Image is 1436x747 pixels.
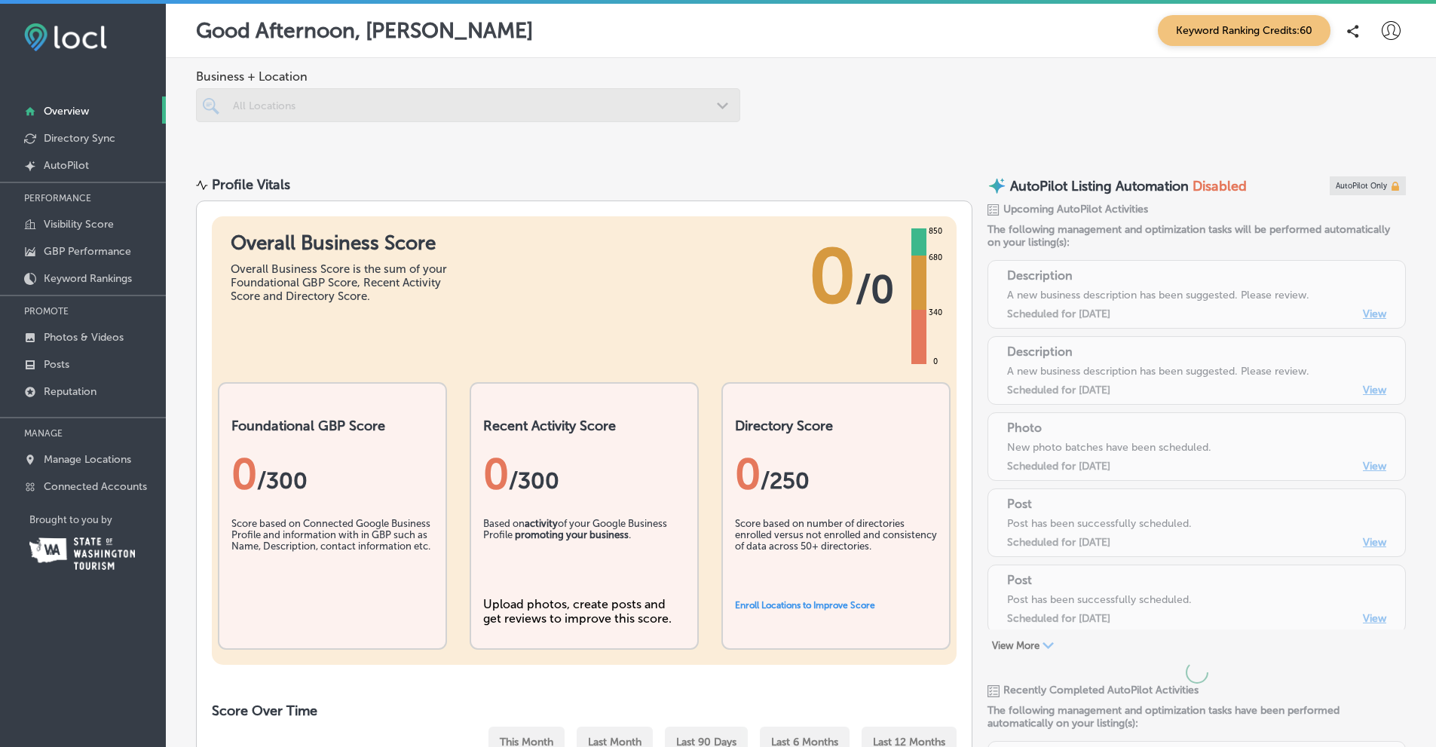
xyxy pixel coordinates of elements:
[44,245,131,258] p: GBP Performance
[196,69,740,84] span: Business + Location
[231,231,457,255] h1: Overall Business Score
[735,418,937,434] h2: Directory Score
[735,449,937,499] div: 0
[525,518,558,529] b: activity
[926,307,945,319] div: 340
[44,132,115,145] p: Directory Sync
[44,272,132,285] p: Keyword Rankings
[987,176,1006,195] img: autopilot-icon
[735,600,875,611] a: Enroll Locations to Improve Score
[231,518,433,593] div: Score based on Connected Google Business Profile and information with in GBP such as Name, Descri...
[29,514,166,525] p: Brought to you by
[483,449,685,499] div: 0
[44,331,124,344] p: Photos & Videos
[483,518,685,593] div: Based on of your Google Business Profile .
[231,262,457,303] div: Overall Business Score is the sum of your Foundational GBP Score, Recent Activity Score and Direc...
[761,467,810,494] span: /250
[930,356,941,368] div: 0
[44,453,131,466] p: Manage Locations
[44,358,69,371] p: Posts
[1158,15,1330,46] span: Keyword Ranking Credits: 60
[44,105,89,118] p: Overview
[44,480,147,493] p: Connected Accounts
[1193,178,1247,194] span: Disabled
[29,537,135,570] img: Washington Tourism
[735,518,937,593] div: Score based on number of directories enrolled versus not enrolled and consistency of data across ...
[257,467,308,494] span: / 300
[231,449,433,499] div: 0
[483,597,685,626] div: Upload photos, create posts and get reviews to improve this score.
[509,467,559,494] span: /300
[926,252,945,264] div: 680
[212,176,290,193] div: Profile Vitals
[44,159,89,172] p: AutoPilot
[515,529,629,540] b: promoting your business
[44,218,114,231] p: Visibility Score
[856,267,894,312] span: / 0
[809,231,856,322] span: 0
[1010,178,1189,194] p: AutoPilot Listing Automation
[212,703,957,719] h2: Score Over Time
[926,225,945,237] div: 850
[231,418,433,434] h2: Foundational GBP Score
[196,18,533,43] p: Good Afternoon, [PERSON_NAME]
[44,385,96,398] p: Reputation
[483,418,685,434] h2: Recent Activity Score
[24,23,107,51] img: fda3e92497d09a02dc62c9cd864e3231.png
